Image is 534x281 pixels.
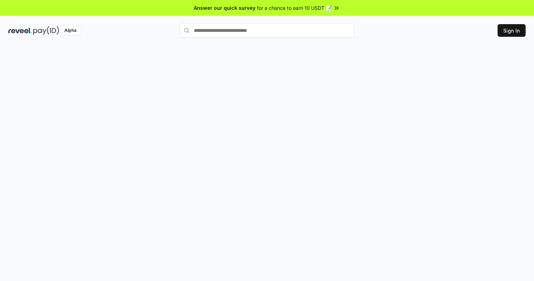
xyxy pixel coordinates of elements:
img: pay_id [33,26,59,35]
span: Answer our quick survey [194,4,255,12]
img: reveel_dark [8,26,32,35]
div: Alpha [61,26,80,35]
span: for a chance to earn 10 USDT 📝 [257,4,332,12]
button: Sign In [498,24,526,37]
